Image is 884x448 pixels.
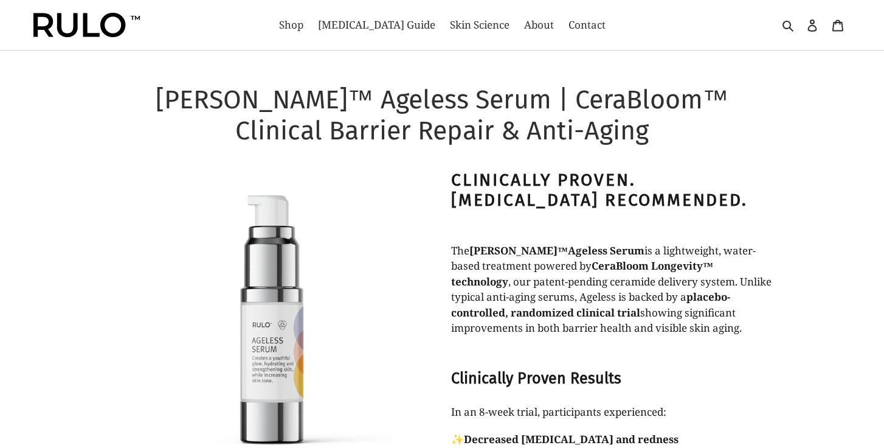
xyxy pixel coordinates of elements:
[451,227,773,336] p: The is a lightweight, water-based treatment powered by , our patent-pending ceramide delivery sys...
[451,404,773,420] p: In an 8-week trial, participants experienced:
[568,243,644,257] strong: Ageless Serum
[451,369,621,388] strong: Clinically Proven Results
[464,432,679,446] strong: Decreased [MEDICAL_DATA] and redness
[568,18,606,32] span: Contact
[33,13,140,37] img: Rulo™ Skin
[312,15,441,35] a: [MEDICAL_DATA] Guide
[562,15,612,35] a: Contact
[111,84,773,147] h1: [PERSON_NAME]™ Ageless Serum | CeraBloom™ Clinical Barrier Repair & Anti-Aging
[318,18,435,32] span: [MEDICAL_DATA] Guide
[450,18,509,32] span: Skin Science
[451,259,713,289] strong: ™ technology
[444,15,516,35] a: Skin Science
[451,432,773,447] p: ✨
[469,243,568,257] strong: [PERSON_NAME]™
[279,18,303,32] span: Shop
[273,15,309,35] a: Shop
[518,15,560,35] a: About
[451,170,748,211] strong: Clinically proven. [MEDICAL_DATA] recommended.
[524,18,554,32] span: About
[592,259,703,273] strong: CeraBloom Longevity
[451,290,730,320] strong: placebo-controlled, randomized clinical trial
